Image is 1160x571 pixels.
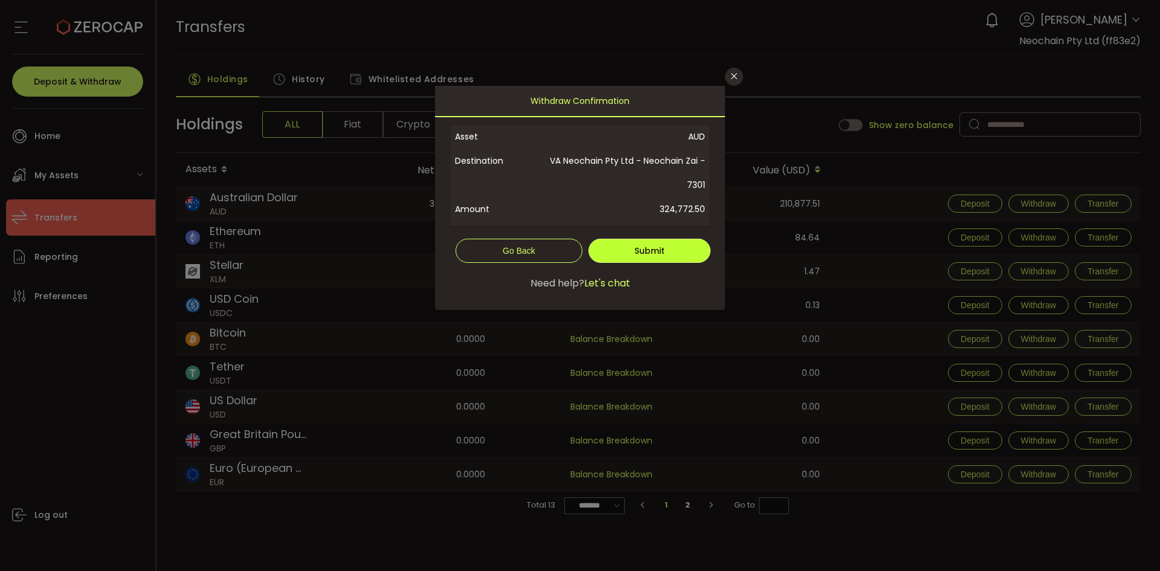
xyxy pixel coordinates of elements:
[1100,513,1160,571] iframe: Chat Widget
[532,197,705,221] span: 324,772.50
[634,245,665,257] span: Submit
[455,124,532,149] span: Asset
[530,276,584,291] span: Need help?
[503,246,535,256] span: Go Back
[725,68,743,86] button: Close
[532,149,705,197] span: VA Neochain Pty Ltd - Neochain Zai - 7301
[455,149,532,197] span: Destination
[588,239,710,263] button: Submit
[456,239,582,263] button: Go Back
[532,124,705,149] span: AUD
[584,276,630,291] span: Let's chat
[530,86,630,116] span: Withdraw Confirmation
[435,86,725,310] div: dialog
[455,197,532,221] span: Amount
